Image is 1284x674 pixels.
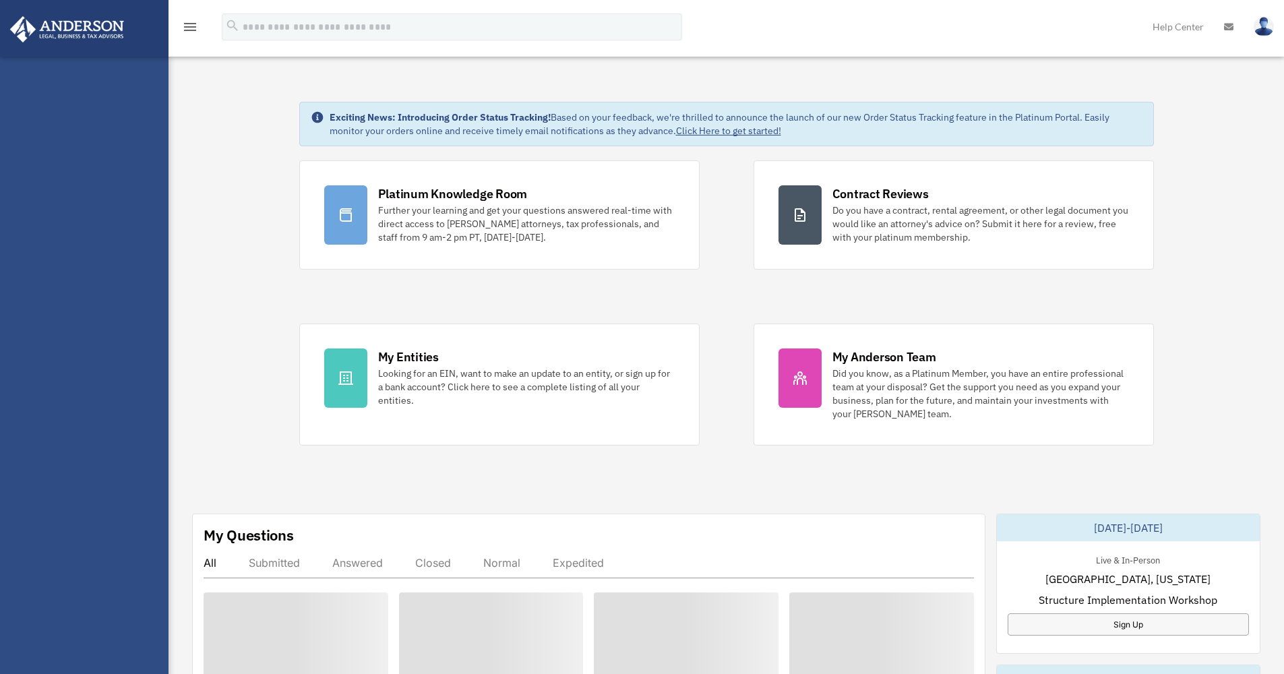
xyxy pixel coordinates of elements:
[832,185,929,202] div: Contract Reviews
[1008,613,1249,636] a: Sign Up
[225,18,240,33] i: search
[1045,571,1211,587] span: [GEOGRAPHIC_DATA], [US_STATE]
[299,324,700,446] a: My Entities Looking for an EIN, want to make an update to an entity, or sign up for a bank accoun...
[832,204,1129,244] div: Do you have a contract, rental agreement, or other legal document you would like an attorney's ad...
[378,367,675,407] div: Looking for an EIN, want to make an update to an entity, or sign up for a bank account? Click her...
[415,556,451,570] div: Closed
[676,125,781,137] a: Click Here to get started!
[299,160,700,270] a: Platinum Knowledge Room Further your learning and get your questions answered real-time with dire...
[997,514,1260,541] div: [DATE]-[DATE]
[204,525,294,545] div: My Questions
[330,111,551,123] strong: Exciting News: Introducing Order Status Tracking!
[378,348,439,365] div: My Entities
[332,556,383,570] div: Answered
[378,185,528,202] div: Platinum Knowledge Room
[1254,17,1274,36] img: User Pic
[483,556,520,570] div: Normal
[754,160,1154,270] a: Contract Reviews Do you have a contract, rental agreement, or other legal document you would like...
[204,556,216,570] div: All
[182,24,198,35] a: menu
[6,16,128,42] img: Anderson Advisors Platinum Portal
[1085,552,1171,566] div: Live & In-Person
[182,19,198,35] i: menu
[754,324,1154,446] a: My Anderson Team Did you know, as a Platinum Member, you have an entire professional team at your...
[330,111,1142,137] div: Based on your feedback, we're thrilled to announce the launch of our new Order Status Tracking fe...
[1039,592,1217,608] span: Structure Implementation Workshop
[832,367,1129,421] div: Did you know, as a Platinum Member, you have an entire professional team at your disposal? Get th...
[553,556,604,570] div: Expedited
[832,348,936,365] div: My Anderson Team
[378,204,675,244] div: Further your learning and get your questions answered real-time with direct access to [PERSON_NAM...
[249,556,300,570] div: Submitted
